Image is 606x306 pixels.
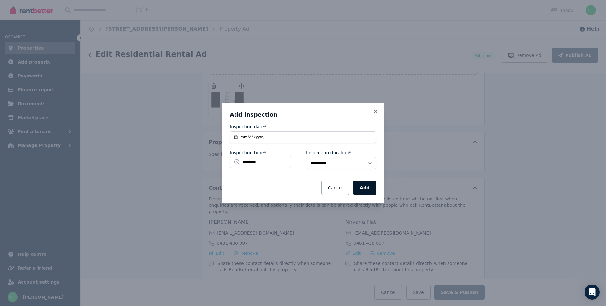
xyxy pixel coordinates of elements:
[230,124,266,130] label: Inspection date*
[321,181,349,195] button: Cancel
[230,150,266,156] label: Inspection time*
[306,150,351,156] label: Inspection duration*
[585,285,600,300] div: Open Intercom Messenger
[230,111,376,119] h3: Add inspection
[353,181,376,195] button: Add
